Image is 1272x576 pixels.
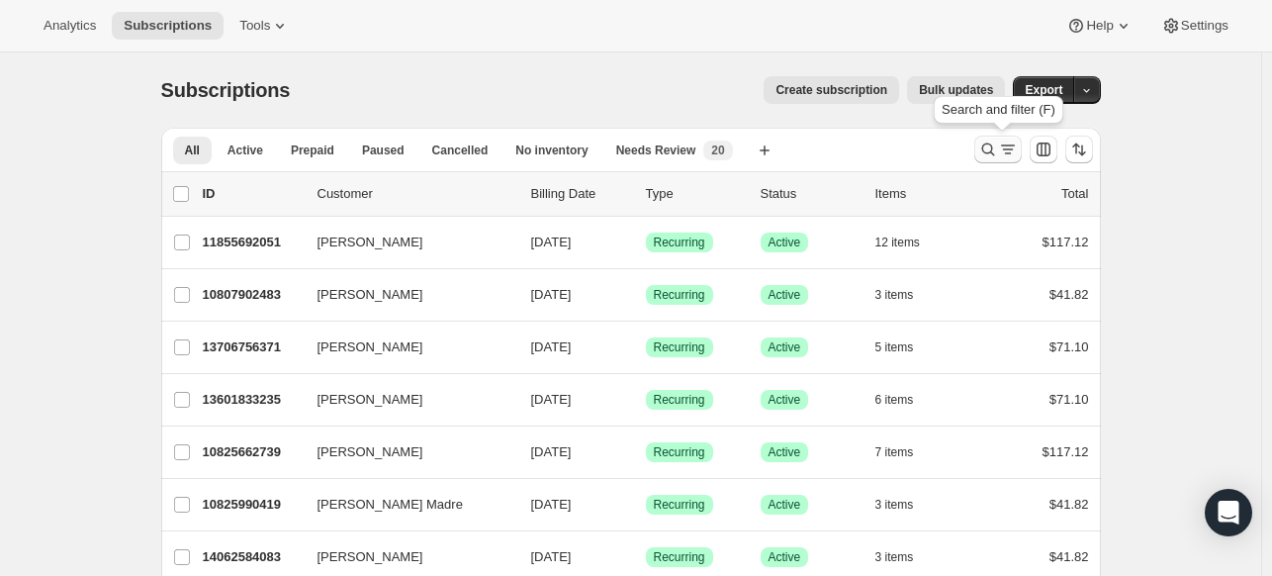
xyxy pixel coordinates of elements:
[203,334,1089,361] div: 13706756371[PERSON_NAME][DATE]SuccessRecurringSuccessActive5 items$71.10
[318,495,463,515] span: [PERSON_NAME] Madre
[654,497,705,513] span: Recurring
[185,143,200,158] span: All
[203,184,1089,204] div: IDCustomerBilling DateTypeStatusItemsTotal
[239,18,270,34] span: Tools
[646,184,745,204] div: Type
[1054,12,1144,40] button: Help
[875,235,920,250] span: 12 items
[306,332,503,363] button: [PERSON_NAME]
[318,442,423,462] span: [PERSON_NAME]
[1149,12,1240,40] button: Settings
[161,79,291,101] span: Subscriptions
[875,438,936,466] button: 7 items
[203,491,1089,519] div: 10825990419[PERSON_NAME] Madre[DATE]SuccessRecurringSuccessActive3 items$41.82
[318,285,423,305] span: [PERSON_NAME]
[1049,287,1089,302] span: $41.82
[1061,184,1088,204] p: Total
[1043,444,1089,459] span: $117.12
[654,235,705,250] span: Recurring
[1065,136,1093,163] button: Sort the results
[749,137,780,164] button: Create new view
[291,143,334,158] span: Prepaid
[654,549,705,565] span: Recurring
[711,143,724,158] span: 20
[318,547,423,567] span: [PERSON_NAME]
[1086,18,1113,34] span: Help
[44,18,96,34] span: Analytics
[203,184,302,204] p: ID
[306,384,503,416] button: [PERSON_NAME]
[875,229,942,256] button: 12 items
[227,143,263,158] span: Active
[531,184,630,204] p: Billing Date
[1205,489,1252,536] div: Open Intercom Messenger
[318,390,423,410] span: [PERSON_NAME]
[362,143,405,158] span: Paused
[769,235,801,250] span: Active
[919,82,993,98] span: Bulk updates
[769,444,801,460] span: Active
[515,143,588,158] span: No inventory
[203,386,1089,414] div: 13601833235[PERSON_NAME][DATE]SuccessRecurringSuccessActive6 items$71.10
[531,497,572,512] span: [DATE]
[764,76,899,104] button: Create subscription
[531,444,572,459] span: [DATE]
[1049,497,1089,512] span: $41.82
[203,547,302,567] p: 14062584083
[203,337,302,357] p: 13706756371
[616,143,696,158] span: Needs Review
[227,12,302,40] button: Tools
[769,497,801,513] span: Active
[124,18,212,34] span: Subscriptions
[306,436,503,468] button: [PERSON_NAME]
[875,339,914,355] span: 5 items
[1181,18,1228,34] span: Settings
[203,233,302,252] p: 11855692051
[531,235,572,249] span: [DATE]
[306,227,503,258] button: [PERSON_NAME]
[306,541,503,573] button: [PERSON_NAME]
[318,337,423,357] span: [PERSON_NAME]
[203,442,302,462] p: 10825662739
[306,489,503,521] button: [PERSON_NAME] Madre
[875,543,936,571] button: 3 items
[1043,235,1089,249] span: $117.12
[654,287,705,303] span: Recurring
[1030,136,1057,163] button: Customize table column order and visibility
[531,392,572,407] span: [DATE]
[1049,339,1089,354] span: $71.10
[974,136,1022,163] button: Search and filter results
[769,339,801,355] span: Active
[203,229,1089,256] div: 11855692051[PERSON_NAME][DATE]SuccessRecurringSuccessActive12 items$117.12
[875,491,936,519] button: 3 items
[1013,76,1074,104] button: Export
[875,184,974,204] div: Items
[654,444,705,460] span: Recurring
[32,12,108,40] button: Analytics
[432,143,489,158] span: Cancelled
[875,281,936,309] button: 3 items
[203,543,1089,571] div: 14062584083[PERSON_NAME][DATE]SuccessRecurringSuccessActive3 items$41.82
[203,495,302,515] p: 10825990419
[761,184,860,204] p: Status
[531,287,572,302] span: [DATE]
[306,279,503,311] button: [PERSON_NAME]
[769,549,801,565] span: Active
[875,386,936,414] button: 6 items
[318,184,515,204] p: Customer
[875,392,914,408] span: 6 items
[654,392,705,408] span: Recurring
[907,76,1005,104] button: Bulk updates
[203,390,302,410] p: 13601833235
[203,285,302,305] p: 10807902483
[875,334,936,361] button: 5 items
[654,339,705,355] span: Recurring
[875,444,914,460] span: 7 items
[112,12,224,40] button: Subscriptions
[1049,549,1089,564] span: $41.82
[531,339,572,354] span: [DATE]
[531,549,572,564] span: [DATE]
[769,392,801,408] span: Active
[875,497,914,513] span: 3 items
[875,287,914,303] span: 3 items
